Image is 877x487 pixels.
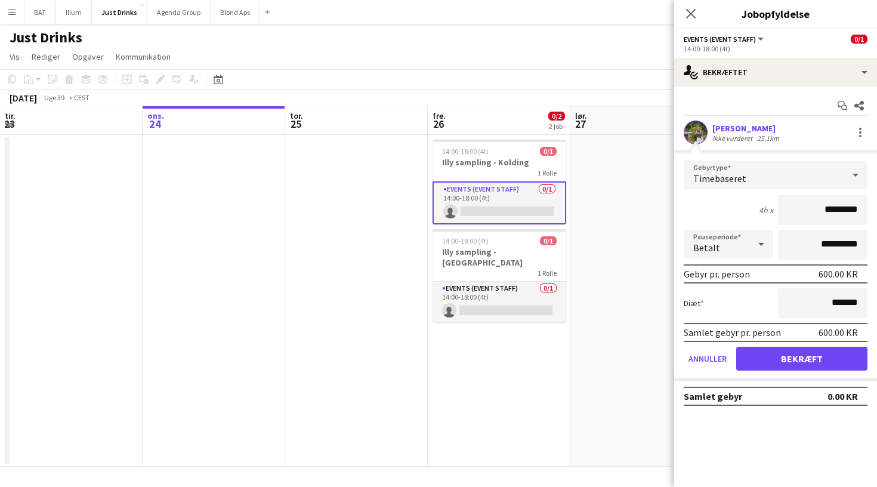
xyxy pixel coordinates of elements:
[684,298,704,309] label: Diæt
[433,110,446,121] span: fre.
[56,1,92,24] button: Illum
[736,347,867,371] button: Bekræft
[146,117,164,131] span: 24
[147,1,211,24] button: Agenda Group
[39,93,69,102] span: Uge 39
[684,35,756,44] span: Events (Event Staff)
[827,390,858,402] div: 0.00 KR
[5,110,16,121] span: tir.
[755,134,782,143] div: 25.1km
[674,58,877,87] div: Bekræftet
[442,236,489,245] span: 14:00-18:00 (4t)
[111,49,175,64] a: Kommunikation
[433,181,566,224] app-card-role: Events (Event Staff)0/114:00-18:00 (4t)
[288,117,303,131] span: 25
[693,242,720,254] span: Betalt
[693,172,746,184] span: Timebaseret
[712,134,755,143] div: Ikke vurderet
[684,44,867,53] div: 14:00-18:00 (4t)
[433,229,566,322] app-job-card: 14:00-18:00 (4t)0/1Illy sampling - [GEOGRAPHIC_DATA]1 RolleEvents (Event Staff)0/114:00-18:00 (4t)
[433,246,566,268] h3: Illy sampling - [GEOGRAPHIC_DATA]
[211,1,260,24] button: Blond Aps
[819,268,858,280] div: 600.00 KR
[67,49,109,64] a: Opgaver
[10,51,20,62] span: Vis
[759,205,773,215] div: 4h x
[549,122,564,131] div: 2 job
[72,51,104,62] span: Opgaver
[442,147,489,156] span: 14:00-18:00 (4t)
[712,123,782,134] div: [PERSON_NAME]
[684,35,765,44] button: Events (Event Staff)
[548,112,565,121] span: 0/2
[540,147,557,156] span: 0/1
[538,168,557,177] span: 1 Rolle
[147,110,164,121] span: ons.
[684,347,731,371] button: Annuller
[684,326,781,338] div: Samlet gebyr pr. person
[10,92,37,104] div: [DATE]
[290,110,303,121] span: tor.
[819,326,858,338] div: 600.00 KR
[116,51,171,62] span: Kommunikation
[74,93,89,102] div: CEST
[540,236,557,245] span: 0/1
[573,117,587,131] span: 27
[27,49,65,64] a: Rediger
[674,6,877,21] h3: Jobopfyldelse
[10,29,82,47] h1: Just Drinks
[24,1,56,24] button: BAT
[3,117,16,131] span: 23
[433,282,566,322] app-card-role: Events (Event Staff)0/114:00-18:00 (4t)
[538,269,557,278] span: 1 Rolle
[684,268,750,280] div: Gebyr pr. person
[32,51,60,62] span: Rediger
[433,157,566,168] h3: Illy sampling - Kolding
[433,140,566,224] app-job-card: 14:00-18:00 (4t)0/1Illy sampling - Kolding1 RolleEvents (Event Staff)0/114:00-18:00 (4t)
[851,35,867,44] span: 0/1
[575,110,587,121] span: lør.
[92,1,147,24] button: Just Drinks
[5,49,24,64] a: Vis
[684,390,742,402] div: Samlet gebyr
[431,117,446,131] span: 26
